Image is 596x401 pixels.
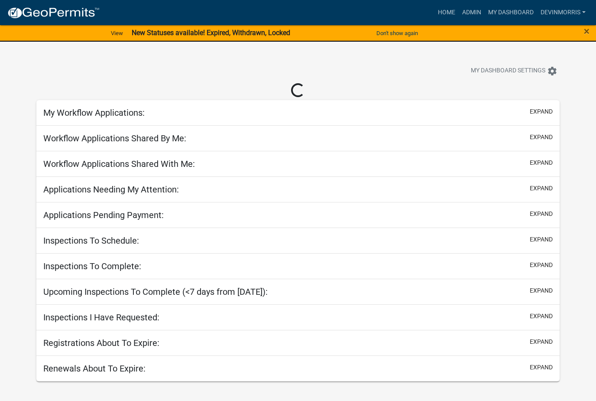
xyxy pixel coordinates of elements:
[530,184,553,193] button: expand
[132,29,290,37] strong: New Statuses available! Expired, Withdrawn, Locked
[43,159,195,169] h5: Workflow Applications Shared With Me:
[530,261,553,270] button: expand
[485,4,537,21] a: My Dashboard
[43,235,139,246] h5: Inspections To Schedule:
[434,4,459,21] a: Home
[530,133,553,142] button: expand
[464,62,564,79] button: My Dashboard Settingssettings
[43,363,146,374] h5: Renewals About To Expire:
[530,312,553,321] button: expand
[537,4,589,21] a: Devinmorris
[530,363,553,372] button: expand
[530,286,553,295] button: expand
[530,158,553,167] button: expand
[43,261,141,271] h5: Inspections To Complete:
[43,210,164,220] h5: Applications Pending Payment:
[530,337,553,346] button: expand
[373,26,421,40] button: Don't show again
[43,312,159,323] h5: Inspections I Have Requested:
[459,4,485,21] a: Admin
[43,133,186,143] h5: Workflow Applications Shared By Me:
[530,107,553,116] button: expand
[530,209,553,218] button: expand
[43,338,159,348] h5: Registrations About To Expire:
[584,25,590,37] span: ×
[43,184,179,195] h5: Applications Needing My Attention:
[584,26,590,36] button: Close
[43,108,145,118] h5: My Workflow Applications:
[43,287,268,297] h5: Upcoming Inspections To Complete (<7 days from [DATE]):
[471,66,545,76] span: My Dashboard Settings
[530,235,553,244] button: expand
[107,26,126,40] a: View
[547,66,557,76] i: settings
